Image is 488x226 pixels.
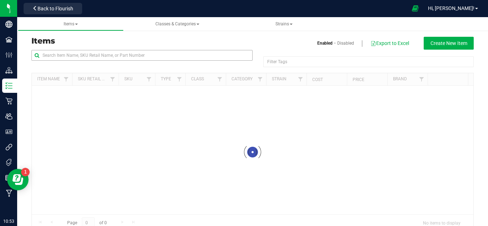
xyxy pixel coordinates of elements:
[5,144,13,151] inline-svg: Integrations
[31,50,253,61] input: Search Item Name, SKU Retail Name, or Part Number
[5,67,13,74] inline-svg: Distribution
[64,21,78,26] span: Items
[337,40,354,46] a: Disabled
[5,113,13,120] inline-svg: Users
[5,128,13,135] inline-svg: User Roles
[5,51,13,59] inline-svg: Configuration
[24,3,82,14] button: Back to Flourish
[38,6,73,11] span: Back to Flourish
[5,174,13,181] inline-svg: Reports
[5,97,13,105] inline-svg: Retail
[5,82,13,89] inline-svg: Inventory
[370,37,409,49] button: Export to Excel
[407,1,423,15] span: Open Ecommerce Menu
[7,169,29,190] iframe: Resource center
[275,21,293,26] span: Strains
[5,159,13,166] inline-svg: Tags
[428,5,474,11] span: Hi, [PERSON_NAME]!
[424,37,474,50] button: Create New Item
[21,168,30,176] iframe: Resource center unread badge
[317,40,333,46] a: Enabled
[5,190,13,197] inline-svg: Manufacturing
[430,40,467,46] span: Create New Item
[5,36,13,43] inline-svg: Facilities
[5,21,13,28] inline-svg: Company
[31,37,247,45] h3: Items
[155,21,199,26] span: Classes & Categories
